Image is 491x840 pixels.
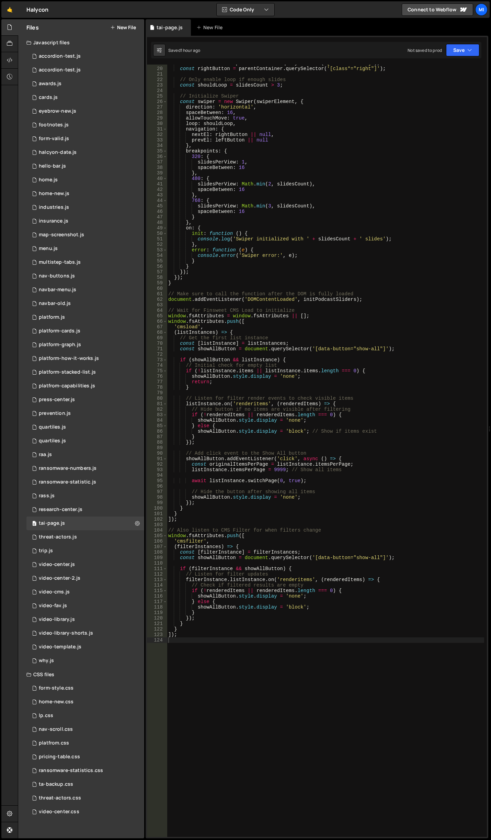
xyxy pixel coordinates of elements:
[147,412,167,418] div: 83
[39,507,82,513] div: research-center.js
[39,328,80,334] div: platform-cards.js
[39,658,54,664] div: why.js
[39,493,55,499] div: rass.js
[39,314,65,320] div: platform.js
[39,616,75,623] div: video-library.js
[147,126,167,132] div: 31
[26,91,144,104] div: 6189/30861.js
[26,475,144,489] div: 6189/41793.js
[147,506,167,511] div: 100
[26,393,144,407] div: 6189/15230.js
[147,286,167,291] div: 60
[147,533,167,538] div: 105
[147,291,167,297] div: 61
[26,571,144,585] div: 6189/28776.js
[147,621,167,626] div: 121
[147,269,167,275] div: 57
[26,517,144,530] div: 6189/35658.js
[147,555,167,560] div: 109
[147,313,167,319] div: 65
[26,434,144,448] div: 6189/22968.js
[26,764,144,777] div: 6189/41799.css
[475,3,488,16] a: Mi
[147,82,167,88] div: 23
[168,47,200,53] div: Saved
[147,560,167,566] div: 110
[26,448,144,462] div: 6189/21169.js
[26,256,144,269] div: 6189/36741.js
[147,170,167,176] div: 39
[196,24,225,31] div: New File
[39,94,58,101] div: cards.js
[26,640,144,654] div: 6189/28936.js
[39,809,79,815] div: video-center.css
[147,99,167,104] div: 26
[147,181,167,187] div: 41
[26,187,144,201] div: 6189/45936.js
[147,517,167,522] div: 102
[39,740,69,746] div: platfrom.css
[39,355,99,362] div: platform-how-it-works.js
[26,269,144,283] div: 6189/43633.js
[26,146,144,159] div: 6189/28381.js
[147,445,167,451] div: 89
[26,118,144,132] div: 6189/19448.js
[39,575,80,581] div: video-center-2.js
[147,363,167,368] div: 74
[147,203,167,209] div: 45
[39,53,81,59] div: accordion-test.js
[147,478,167,484] div: 95
[147,527,167,533] div: 104
[26,407,144,420] div: 6189/12104.js
[147,385,167,390] div: 78
[26,503,144,517] div: 6189/43597.js
[39,67,81,73] div: accordion-test.js
[39,589,70,595] div: video-cms.js
[26,214,144,228] div: 6189/32068.js
[147,335,167,341] div: 69
[39,561,75,568] div: video-center.js
[26,723,144,736] div: 6189/43661.css
[147,495,167,500] div: 98
[147,566,167,571] div: 111
[147,209,167,214] div: 46
[39,548,53,554] div: trip.js
[147,500,167,506] div: 99
[147,610,167,615] div: 119
[147,544,167,549] div: 107
[26,310,144,324] div: 6189/15495.js
[181,47,201,53] div: 1 hour ago
[1,1,18,18] a: 🤙
[408,47,442,53] div: Not saved to prod
[39,218,68,224] div: insurance.js
[26,159,144,173] div: 6189/18852.js
[26,626,144,640] div: 6189/29553.js
[26,324,144,338] div: 6189/36705.js
[147,434,167,440] div: 87
[147,159,167,165] div: 37
[39,300,71,307] div: navbar-old.js
[39,534,77,540] div: threat-actors.js
[147,522,167,527] div: 103
[147,308,167,313] div: 64
[147,302,167,308] div: 63
[147,632,167,637] div: 123
[26,63,144,77] div: 6189/36096.js
[26,5,48,14] div: Halycon
[39,603,67,609] div: video-fav.js
[147,451,167,456] div: 90
[147,319,167,324] div: 66
[26,489,144,503] div: 6189/11702.js
[39,136,69,142] div: form-valid.js
[26,420,144,434] div: 6189/17950.js
[147,357,167,363] div: 73
[26,297,144,310] div: 6189/43837.js
[147,538,167,544] div: 106
[39,163,66,169] div: hello-bar.js
[147,467,167,473] div: 93
[39,204,69,211] div: industries.js
[147,236,167,242] div: 51
[26,365,144,379] div: 6189/36953.js
[26,613,144,626] div: 6189/28942.js
[147,588,167,593] div: 115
